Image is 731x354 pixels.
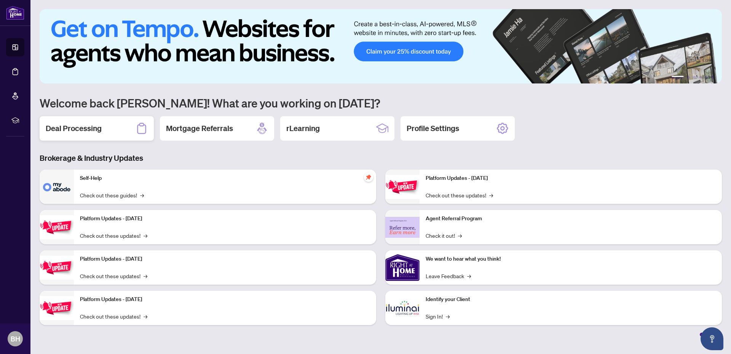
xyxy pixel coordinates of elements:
[364,173,373,182] span: pushpin
[701,327,723,350] button: Open asap
[672,76,684,79] button: 1
[40,153,722,163] h3: Brokerage & Industry Updates
[166,123,233,134] h2: Mortgage Referrals
[80,312,147,320] a: Check out these updates!→
[446,312,450,320] span: →
[40,170,74,204] img: Self-Help
[144,272,147,280] span: →
[80,174,370,183] p: Self-Help
[426,231,462,240] a: Check it out!→
[80,295,370,304] p: Platform Updates - [DATE]
[40,9,722,83] img: Slide 0
[144,312,147,320] span: →
[385,291,420,325] img: Identify your Client
[46,123,102,134] h2: Deal Processing
[40,296,74,320] img: Platform Updates - July 8, 2025
[40,256,74,280] img: Platform Updates - July 21, 2025
[385,217,420,238] img: Agent Referral Program
[467,272,471,280] span: →
[426,174,716,183] p: Platform Updates - [DATE]
[6,6,24,20] img: logo
[489,191,493,199] span: →
[687,76,690,79] button: 2
[80,191,144,199] a: Check out these guides!→
[11,333,20,344] span: BH
[40,96,722,110] h1: Welcome back [PERSON_NAME]! What are you working on [DATE]?
[40,215,74,239] img: Platform Updates - September 16, 2025
[140,191,144,199] span: →
[426,255,716,263] p: We want to hear what you think!
[699,76,702,79] button: 4
[80,215,370,223] p: Platform Updates - [DATE]
[426,295,716,304] p: Identify your Client
[80,231,147,240] a: Check out these updates!→
[711,76,714,79] button: 6
[80,255,370,263] p: Platform Updates - [DATE]
[426,191,493,199] a: Check out these updates!→
[286,123,320,134] h2: rLearning
[80,272,147,280] a: Check out these updates!→
[385,250,420,285] img: We want to hear what you think!
[458,231,462,240] span: →
[144,231,147,240] span: →
[426,312,450,320] a: Sign In!→
[705,76,708,79] button: 5
[426,215,716,223] p: Agent Referral Program
[693,76,696,79] button: 3
[407,123,459,134] h2: Profile Settings
[385,175,420,199] img: Platform Updates - June 23, 2025
[426,272,471,280] a: Leave Feedback→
